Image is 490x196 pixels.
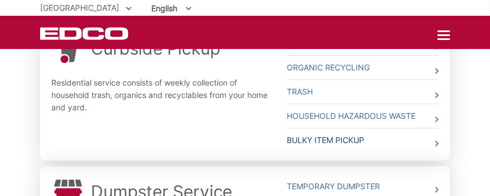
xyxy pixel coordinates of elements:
[40,3,119,12] span: [GEOGRAPHIC_DATA]
[287,104,439,128] a: Household Hazardous Waste
[51,77,270,114] p: Residential service consists of weekly collection of household trash, organics and recyclables fr...
[287,56,439,79] a: Organic Recycling
[287,80,439,104] a: Trash
[40,27,130,40] a: EDCD logo. Return to the homepage.
[287,128,439,152] a: Bulky Item Pickup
